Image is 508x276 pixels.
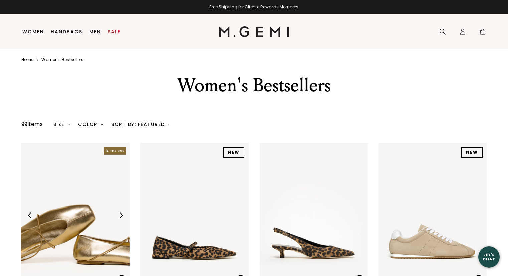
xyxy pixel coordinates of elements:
[111,122,171,127] div: Sort By: Featured
[118,212,124,218] img: Next Arrow
[41,57,83,62] a: Women's bestsellers
[219,26,289,37] img: M.Gemi
[21,120,43,128] div: 99 items
[78,122,103,127] div: Color
[478,253,500,261] div: Let's Chat
[479,30,486,36] span: 0
[27,212,33,218] img: Previous Arrow
[138,73,370,97] div: Women's Bestsellers
[22,29,44,34] a: Women
[223,147,244,158] div: NEW
[101,123,103,126] img: chevron-down.svg
[53,122,70,127] div: Size
[51,29,82,34] a: Handbags
[461,147,483,158] div: NEW
[67,123,70,126] img: chevron-down.svg
[168,123,171,126] img: chevron-down.svg
[89,29,101,34] a: Men
[108,29,121,34] a: Sale
[104,147,126,155] img: The One tag
[21,57,33,62] a: Home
